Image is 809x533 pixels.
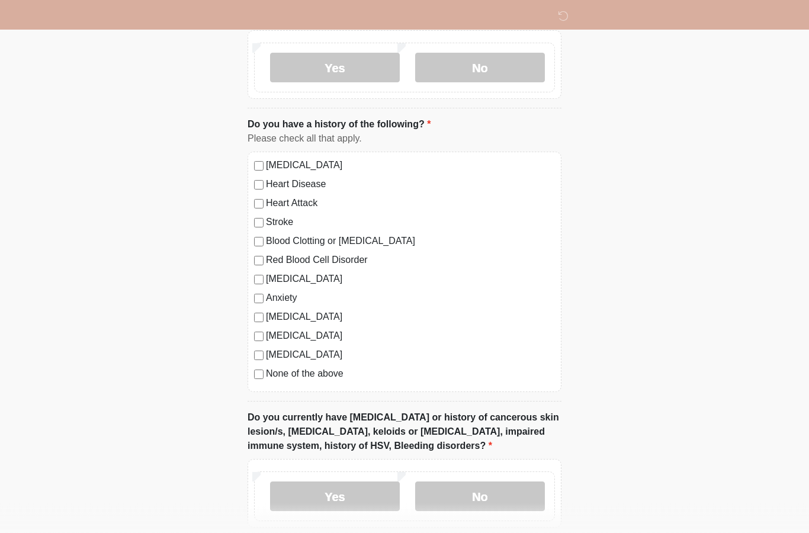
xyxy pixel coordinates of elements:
input: [MEDICAL_DATA] [254,332,264,342]
input: Stroke [254,219,264,228]
input: [MEDICAL_DATA] [254,313,264,323]
label: [MEDICAL_DATA] [266,159,555,173]
input: Heart Disease [254,181,264,190]
label: [MEDICAL_DATA] [266,348,555,362]
label: No [415,482,545,512]
input: None of the above [254,370,264,380]
input: [MEDICAL_DATA] [254,275,264,285]
label: Yes [270,53,400,83]
input: [MEDICAL_DATA] [254,351,264,361]
div: Please check all that apply. [248,132,561,146]
label: Heart Attack [266,197,555,211]
label: Do you currently have [MEDICAL_DATA] or history of cancerous skin lesion/s, [MEDICAL_DATA], keloi... [248,411,561,454]
label: Do you have a history of the following? [248,118,431,132]
label: Yes [270,482,400,512]
input: Anxiety [254,294,264,304]
label: Blood Clotting or [MEDICAL_DATA] [266,235,555,249]
label: Anxiety [266,291,555,306]
label: No [415,53,545,83]
label: Red Blood Cell Disorder [266,253,555,268]
label: [MEDICAL_DATA] [266,329,555,343]
label: [MEDICAL_DATA] [266,310,555,325]
label: Stroke [266,216,555,230]
img: DM Studio Logo [236,9,251,24]
label: [MEDICAL_DATA] [266,272,555,287]
input: Red Blood Cell Disorder [254,256,264,266]
input: Heart Attack [254,200,264,209]
label: Heart Disease [266,178,555,192]
input: [MEDICAL_DATA] [254,162,264,171]
label: None of the above [266,367,555,381]
input: Blood Clotting or [MEDICAL_DATA] [254,237,264,247]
